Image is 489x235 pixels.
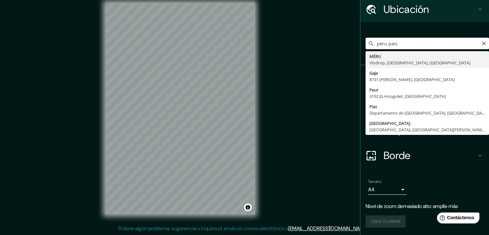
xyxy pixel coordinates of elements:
[105,3,255,214] canvas: Mapa
[369,87,378,93] font: Peur
[368,186,375,193] font: A4
[481,40,486,46] button: Claro
[118,225,288,232] font: Si tiene algún problema, sugerencia o inquietud, envíe un correo electrónico a
[244,203,252,211] button: Activar o desactivar atribución
[360,91,489,117] div: Estilo
[360,143,489,168] div: Borde
[384,3,429,16] font: Ubicación
[369,77,455,82] font: 8731 [PERSON_NAME], [GEOGRAPHIC_DATA]
[369,110,488,116] font: Departamento de [GEOGRAPHIC_DATA], [GEOGRAPHIC_DATA]
[369,53,381,59] font: MÉRU
[432,210,482,228] iframe: Lanzador de widgets de ayuda
[360,65,489,91] div: Patas
[369,60,470,66] font: Vlodrop, [GEOGRAPHIC_DATA], [GEOGRAPHIC_DATA]
[369,93,446,99] font: 3192 JG Hoogvliet, [GEOGRAPHIC_DATA]
[369,120,410,126] font: [GEOGRAPHIC_DATA]
[288,225,368,232] a: [EMAIL_ADDRESS][DOMAIN_NAME]
[369,104,377,109] font: Pias
[369,70,378,76] font: Gaje
[366,38,489,49] input: Elige tu ciudad o zona
[360,117,489,143] div: Disposición
[368,184,407,195] div: A4
[368,179,381,184] font: Tamaño
[384,149,411,162] font: Borde
[366,203,458,210] font: Nivel de zoom demasiado alto: amplíe más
